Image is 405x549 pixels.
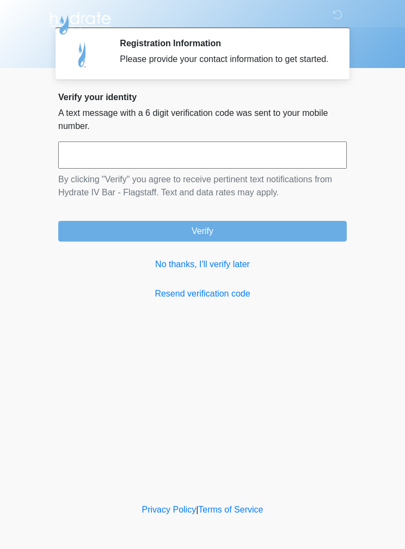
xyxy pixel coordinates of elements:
a: | [196,505,198,514]
a: Privacy Policy [142,505,197,514]
img: Agent Avatar [66,38,99,71]
p: A text message with a 6 digit verification code was sent to your mobile number. [58,107,347,133]
a: Resend verification code [58,287,347,300]
button: Verify [58,221,347,242]
div: Please provide your contact information to get started. [120,53,330,66]
h2: Verify your identity [58,92,347,102]
p: By clicking "Verify" you agree to receive pertinent text notifications from Hydrate IV Bar - Flag... [58,173,347,199]
a: Terms of Service [198,505,263,514]
a: No thanks, I'll verify later [58,258,347,271]
img: Hydrate IV Bar - Flagstaff Logo [47,8,113,35]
